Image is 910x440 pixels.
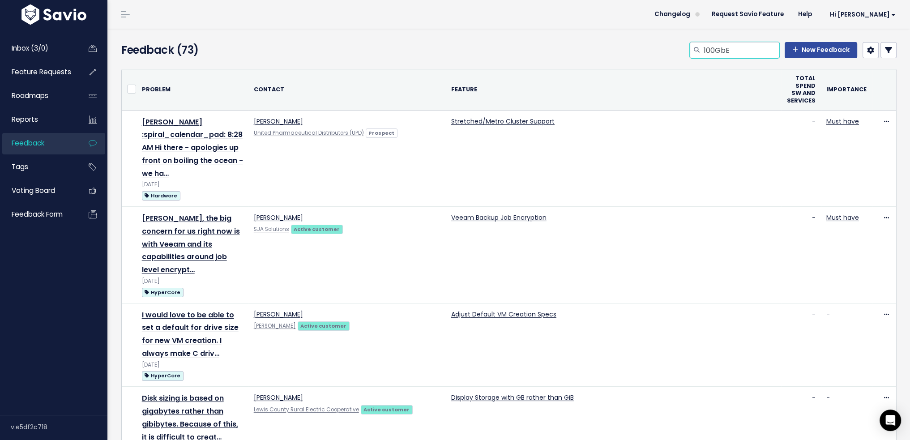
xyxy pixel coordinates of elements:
[451,310,556,319] a: Adjust Default VM Creation Specs
[142,191,180,201] span: Hardware
[2,109,74,130] a: Reports
[2,62,74,82] a: Feature Requests
[142,180,243,189] div: [DATE]
[142,310,239,359] a: I would love to be able to set a default for drive size for new VM creation. I always make C driv…
[2,38,74,59] a: Inbox (3/0)
[451,117,555,126] a: Stretched/Metro Cluster Support
[11,415,107,439] div: v.e5df2c718
[142,117,243,179] a: [PERSON_NAME] :spiral_calendar_pad: 8:28 AM Hi there - apologies up front on boiling the ocean - ...
[368,129,394,137] strong: Prospect
[782,303,821,387] td: -
[446,69,782,110] th: Feature
[12,43,48,53] span: Inbox (3/0)
[254,406,359,413] a: Lewis County Rural Electric Cooperative
[12,162,28,171] span: Tags
[121,42,371,58] h4: Feedback (73)
[298,321,350,330] a: Active customer
[2,204,74,225] a: Feedback form
[451,393,574,402] a: Display Storage with GB rather than GiB
[19,4,89,25] img: logo-white.9d6f32f41409.svg
[254,117,303,126] a: [PERSON_NAME]
[12,67,71,77] span: Feature Requests
[254,129,364,137] a: United Pharmaceutical Distributors (UPD)
[821,69,872,110] th: Importance
[2,180,74,201] a: Voting Board
[12,115,38,124] span: Reports
[2,85,74,106] a: Roadmaps
[254,310,303,319] a: [PERSON_NAME]
[254,226,289,233] a: SJA Solutions
[142,288,184,297] span: HyperCore
[137,69,248,110] th: Problem
[12,138,44,148] span: Feedback
[826,213,859,222] a: Must have
[2,133,74,154] a: Feedback
[142,360,243,370] div: [DATE]
[294,226,340,233] strong: Active customer
[363,406,410,413] strong: Active customer
[254,322,296,329] a: [PERSON_NAME]
[654,11,690,17] span: Changelog
[826,117,859,126] a: Must have
[830,11,896,18] span: Hi [PERSON_NAME]
[819,8,903,21] a: Hi [PERSON_NAME]
[254,393,303,402] a: [PERSON_NAME]
[142,277,243,286] div: [DATE]
[366,128,397,137] a: Prospect
[2,157,74,177] a: Tags
[12,209,63,219] span: Feedback form
[142,370,184,381] a: HyperCore
[248,69,446,110] th: Contact
[880,410,901,431] div: Open Intercom Messenger
[705,8,791,21] a: Request Savio Feature
[142,190,180,201] a: Hardware
[785,42,857,58] a: New Feedback
[12,91,48,100] span: Roadmaps
[142,371,184,380] span: HyperCore
[782,207,821,303] td: -
[12,186,55,195] span: Voting Board
[703,42,779,58] input: Search feedback...
[142,213,240,275] a: [PERSON_NAME], the big concern for us right now is with Veeam and its capabilities around job lev...
[361,405,413,414] a: Active customer
[791,8,819,21] a: Help
[782,69,821,110] th: Total Spend SW and Services
[300,322,346,329] strong: Active customer
[782,110,821,207] td: -
[291,224,343,233] a: Active customer
[254,213,303,222] a: [PERSON_NAME]
[451,213,547,222] a: Veeam Backup Job Encryption
[142,286,184,298] a: HyperCore
[821,303,872,387] td: -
